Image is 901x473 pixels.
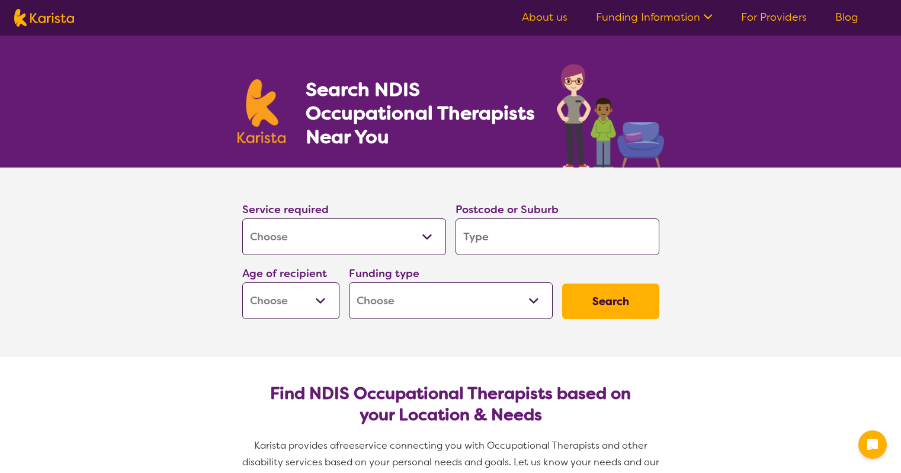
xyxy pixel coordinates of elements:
img: Karista logo [14,9,74,27]
span: Karista provides a [254,439,336,452]
span: free [336,439,355,452]
h2: Find NDIS Occupational Therapists based on your Location & Needs [252,383,650,426]
h1: Search NDIS Occupational Therapists Near You [306,78,536,149]
a: About us [522,10,567,24]
a: Funding Information [596,10,713,24]
input: Type [456,218,659,255]
label: Age of recipient [242,266,327,281]
label: Postcode or Suburb [456,202,559,217]
img: Karista logo [238,79,286,143]
label: Service required [242,202,329,217]
a: Blog [835,10,858,24]
a: For Providers [741,10,807,24]
img: occupational-therapy [557,64,664,168]
label: Funding type [349,266,419,281]
button: Search [562,284,659,319]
